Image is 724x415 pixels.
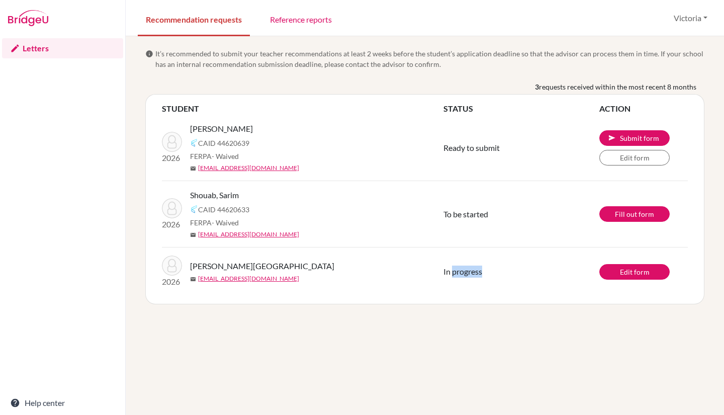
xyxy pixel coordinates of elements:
[198,274,299,283] a: [EMAIL_ADDRESS][DOMAIN_NAME]
[162,276,182,288] p: 2026
[599,130,670,146] button: Submit Aryan's recommendation
[190,205,198,213] img: Common App logo
[198,138,249,148] span: CAID 44620639
[145,50,153,58] span: info
[198,230,299,239] a: [EMAIL_ADDRESS][DOMAIN_NAME]
[190,123,253,135] span: [PERSON_NAME]
[669,9,712,28] button: Victoria
[162,103,443,115] th: STUDENT
[162,256,182,276] img: Artemenko, Filipp
[443,209,488,219] span: To be started
[599,264,670,280] a: Edit form
[190,276,196,282] span: mail
[2,393,123,413] a: Help center
[198,163,299,173] a: [EMAIL_ADDRESS][DOMAIN_NAME]
[212,152,239,160] span: - Waived
[190,217,239,228] span: FERPA
[599,150,670,165] a: Edit form
[162,198,182,218] img: Shouab, Sarim
[539,81,696,92] span: requests received within the most recent 8 months
[190,232,196,238] span: mail
[2,38,123,58] a: Letters
[190,151,239,161] span: FERPA
[190,139,198,147] img: Common App logo
[443,267,482,276] span: In progress
[443,143,500,152] span: Ready to submit
[198,204,249,215] span: CAID 44620633
[155,48,704,69] span: It’s recommended to submit your teacher recommendations at least 2 weeks before the student’s app...
[608,134,616,142] span: send
[599,206,670,222] a: Fill out form
[599,103,688,115] th: ACTION
[190,260,334,272] span: [PERSON_NAME][GEOGRAPHIC_DATA]
[162,152,182,164] p: 2026
[262,2,340,36] a: Reference reports
[8,10,48,26] img: Bridge-U
[138,2,250,36] a: Recommendation requests
[190,165,196,172] span: mail
[162,132,182,152] img: Wadhwani, Aryan
[212,218,239,227] span: - Waived
[190,189,239,201] span: Shouab, Sarim
[535,81,539,92] b: 3
[162,218,182,230] p: 2026
[443,103,599,115] th: STATUS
